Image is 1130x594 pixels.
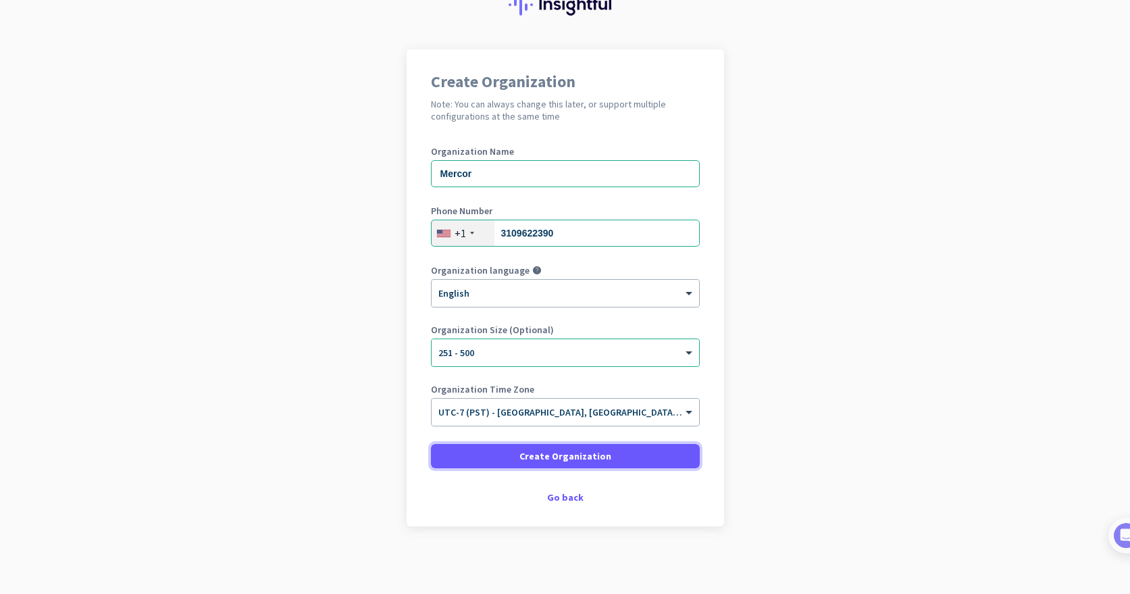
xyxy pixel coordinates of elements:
[532,266,542,275] i: help
[431,385,700,394] label: Organization Time Zone
[431,160,700,187] input: What is the name of your organization?
[431,266,530,275] label: Organization language
[431,493,700,502] div: Go back
[431,98,700,122] h2: Note: You can always change this later, or support multiple configurations at the same time
[431,220,700,247] input: 201-555-0123
[431,206,700,216] label: Phone Number
[431,147,700,156] label: Organization Name
[455,226,466,240] div: +1
[431,325,700,335] label: Organization Size (Optional)
[519,449,611,463] span: Create Organization
[431,74,700,90] h1: Create Organization
[431,444,700,468] button: Create Organization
